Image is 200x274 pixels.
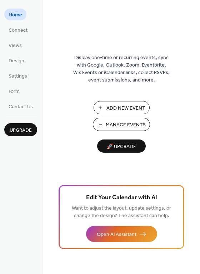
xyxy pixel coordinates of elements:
[97,139,146,153] button: 🚀 Upgrade
[10,127,32,134] span: Upgrade
[86,193,157,203] span: Edit Your Calendar with AI
[9,88,20,95] span: Form
[4,123,37,136] button: Upgrade
[97,231,136,238] span: Open AI Assistant
[9,27,27,34] span: Connect
[101,142,141,152] span: 🚀 Upgrade
[106,105,145,112] span: Add New Event
[106,121,146,129] span: Manage Events
[94,101,150,114] button: Add New Event
[72,204,171,221] span: Want to adjust the layout, update settings, or change the design? The assistant can help.
[9,103,33,111] span: Contact Us
[9,11,22,19] span: Home
[73,54,170,84] span: Display one-time or recurring events, sync with Google, Outlook, Zoom, Eventbrite, Wix Events or ...
[4,39,26,51] a: Views
[4,24,32,36] a: Connect
[9,73,27,80] span: Settings
[9,57,24,65] span: Design
[4,54,29,66] a: Design
[4,9,26,20] a: Home
[9,42,22,49] span: Views
[4,70,31,81] a: Settings
[4,100,37,112] a: Contact Us
[4,85,24,97] a: Form
[86,226,157,242] button: Open AI Assistant
[93,118,150,131] button: Manage Events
